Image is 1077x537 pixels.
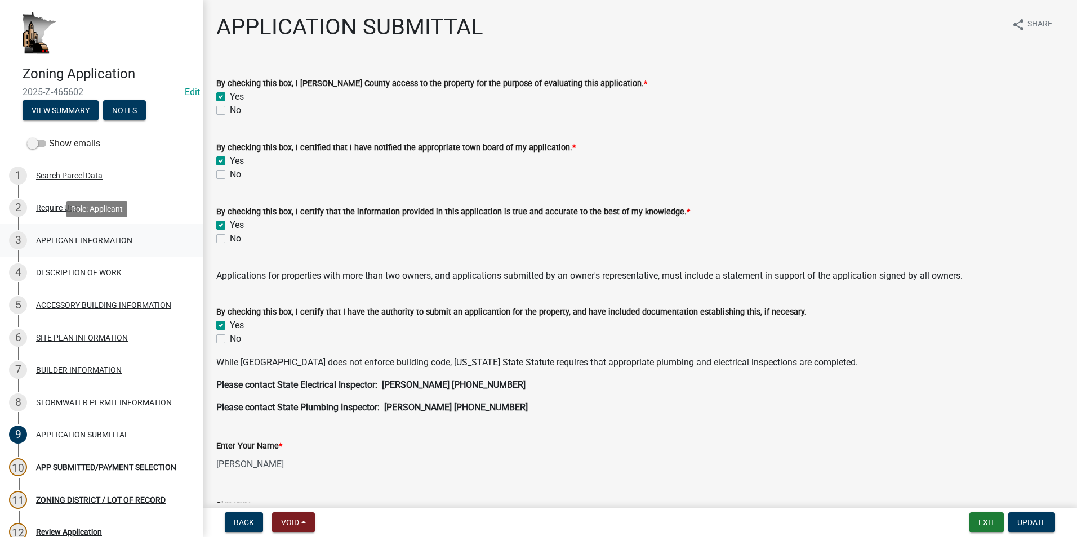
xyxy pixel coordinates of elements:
h4: Zoning Application [23,66,194,82]
div: SITE PLAN INFORMATION [36,334,128,342]
div: Require User [36,204,80,212]
div: 3 [9,231,27,249]
div: 2 [9,199,27,217]
div: 4 [9,263,27,281]
button: Exit [969,512,1004,532]
div: 5 [9,296,27,314]
label: By checking this box, I certify that the information provided in this application is true and acc... [216,208,690,216]
label: By checking this box, I [PERSON_NAME] County access to the property for the purpose of evaluating... [216,80,647,88]
div: Search Parcel Data [36,172,103,180]
label: By checking this box, I certified that I have notified the appropriate town board of my application. [216,144,576,152]
strong: Please contact State Plumbing Inspector: [PERSON_NAME] [PHONE_NUMBER] [216,402,528,413]
span: Void [281,518,299,527]
label: Yes [230,154,244,168]
button: shareShare [1003,14,1061,35]
div: STORMWATER PERMIT INFORMATION [36,399,172,406]
label: Yes [230,319,244,332]
div: 7 [9,361,27,379]
wm-modal-confirm: Edit Application Number [185,87,200,97]
div: 8 [9,393,27,411]
wm-modal-confirm: Notes [103,106,146,115]
label: By checking this box, I certify that I have the authority to submit an applicantion for the prope... [216,308,807,316]
div: ZONING DISTRICT / LOT OF RECORD [36,496,166,504]
label: Signature [216,502,252,509]
label: No [230,332,241,346]
div: ACCESSORY BUILDING INFORMATION [36,301,171,309]
div: 1 [9,167,27,185]
div: 10 [9,458,27,476]
div: Review Application [36,528,102,536]
label: No [230,168,241,181]
label: Yes [230,218,244,232]
p: While [GEOGRAPHIC_DATA] does not enforce building code, [US_STATE] State Statute requires that ap... [216,356,1063,369]
label: No [230,232,241,245]
span: Back [234,518,254,527]
span: 2025-Z-465602 [23,87,180,97]
div: 11 [9,491,27,509]
div: APPLICANT INFORMATION [36,236,132,244]
div: APPLICATION SUBMITTAL [36,431,129,438]
span: Share [1027,18,1052,32]
label: No [230,104,241,117]
button: Update [1008,512,1055,532]
div: DESCRIPTION OF WORK [36,268,122,276]
div: 9 [9,426,27,444]
i: share [1012,18,1025,32]
div: 6 [9,329,27,347]
wm-modal-confirm: Summary [23,106,99,115]
button: Notes [103,100,146,120]
div: Role: Applicant [66,201,127,217]
h1: APPLICATION SUBMITTAL [216,14,483,41]
button: View Summary [23,100,99,120]
img: Houston County, Minnesota [23,12,56,54]
span: Update [1017,518,1046,527]
button: Back [225,512,263,532]
strong: Please contact State Electrical Inspector: [PERSON_NAME] [PHONE_NUMBER] [216,379,526,390]
div: BUILDER INFORMATION [36,366,122,374]
button: Void [272,512,315,532]
a: Edit [185,87,200,97]
label: Yes [230,90,244,104]
div: APP SUBMITTED/PAYMENT SELECTION [36,463,176,471]
label: Enter Your Name [216,442,282,450]
div: Applications for properties with more than two owners, and applications submitted by an owner's r... [216,256,1063,283]
label: Show emails [27,137,100,150]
